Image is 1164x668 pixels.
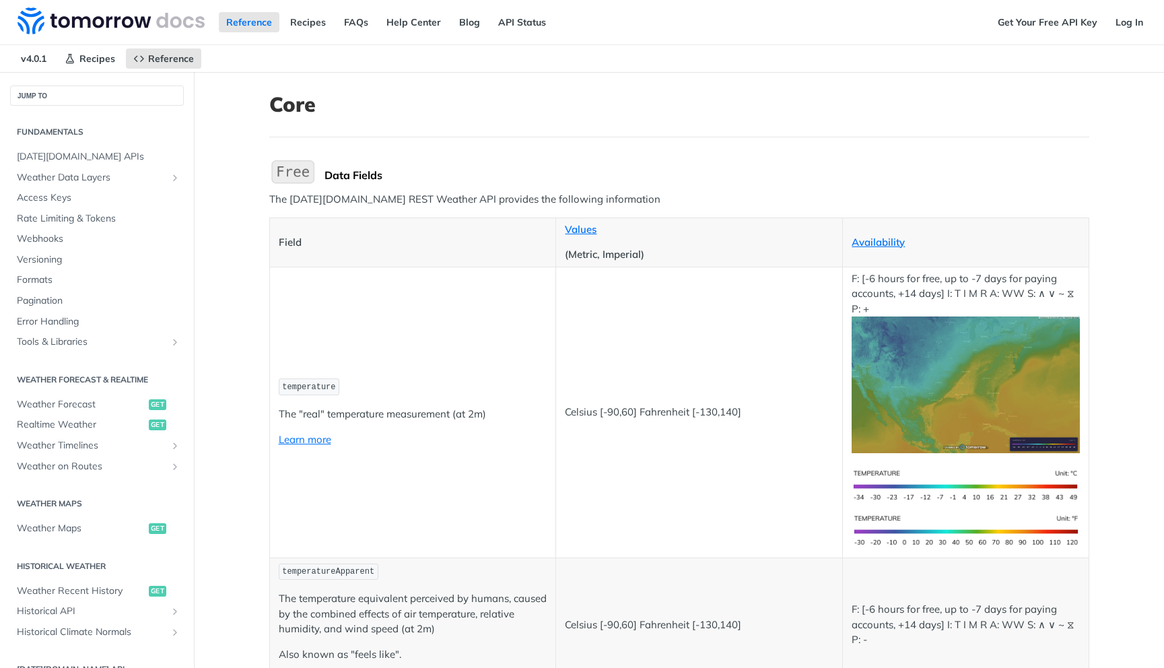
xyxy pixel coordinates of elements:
span: Weather Data Layers [17,171,166,185]
span: Historical Climate Normals [17,626,166,639]
a: Help Center [379,12,448,32]
span: Realtime Weather [17,418,145,432]
a: Get Your Free API Key [990,12,1105,32]
p: Celsius [-90,60] Fahrenheit [-130,140] [565,617,833,633]
a: Tools & LibrariesShow subpages for Tools & Libraries [10,332,184,352]
button: JUMP TO [10,86,184,106]
span: Formats [17,273,180,287]
span: Error Handling [17,315,180,329]
span: Pagination [17,294,180,308]
span: [DATE][DOMAIN_NAME] APIs [17,150,180,164]
img: Tomorrow.io Weather API Docs [18,7,205,34]
span: Versioning [17,253,180,267]
a: Historical APIShow subpages for Historical API [10,601,184,622]
span: Weather Recent History [17,584,145,598]
span: get [149,586,166,597]
span: get [149,523,166,534]
a: Weather on RoutesShow subpages for Weather on Routes [10,457,184,477]
a: Log In [1108,12,1151,32]
p: The "real" temperature measurement (at 2m) [279,407,547,422]
a: Weather TimelinesShow subpages for Weather Timelines [10,436,184,456]
h2: Historical Weather [10,560,184,572]
span: Weather Timelines [17,439,166,453]
code: temperatureApparent [279,564,378,580]
p: Also known as "feels like". [279,647,547,663]
a: Error Handling [10,312,184,332]
span: v4.0.1 [13,48,54,69]
a: Rate Limiting & Tokens [10,209,184,229]
a: Realtime Weatherget [10,415,184,435]
a: API Status [491,12,553,32]
a: Reference [126,48,201,69]
span: Weather Maps [17,522,145,535]
a: Recipes [283,12,333,32]
p: Celsius [-90,60] Fahrenheit [-130,140] [565,405,833,420]
button: Show subpages for Historical Climate Normals [170,627,180,638]
a: Weather Mapsget [10,519,184,539]
span: Recipes [79,53,115,65]
button: Show subpages for Weather Timelines [170,440,180,451]
div: Data Fields [324,168,1089,182]
p: The [DATE][DOMAIN_NAME] REST Weather API provides the following information [269,192,1089,207]
button: Show subpages for Historical API [170,606,180,617]
h2: Weather Maps [10,498,184,510]
span: get [149,399,166,410]
span: get [149,420,166,430]
p: The temperature equivalent perceived by humans, caused by the combined effects of air temperature... [279,591,547,637]
a: Values [565,223,596,236]
a: Webhooks [10,229,184,249]
span: Webhooks [17,232,180,246]
a: Learn more [279,433,331,446]
p: Field [279,235,547,250]
a: Access Keys [10,188,184,208]
a: Weather Recent Historyget [10,581,184,601]
a: Formats [10,270,184,290]
span: Rate Limiting & Tokens [17,212,180,226]
a: Pagination [10,291,184,311]
span: Reference [148,53,194,65]
h1: Core [269,92,1089,116]
p: F: [-6 hours for free, up to -7 days for paying accounts, +14 days] I: T I M R A: WW S: ∧ ∨ ~ ⧖ P: + [852,271,1079,453]
p: F: [-6 hours for free, up to -7 days for paying accounts, +14 days] I: T I M R A: WW S: ∧ ∨ ~ ⧖ P: - [852,602,1079,648]
h2: Fundamentals [10,126,184,138]
a: Weather Forecastget [10,395,184,415]
a: Blog [452,12,487,32]
span: Tools & Libraries [17,335,166,349]
button: Show subpages for Weather on Routes [170,461,180,472]
button: Show subpages for Weather Data Layers [170,172,180,183]
span: Expand image [852,478,1079,491]
span: Access Keys [17,191,180,205]
a: FAQs [337,12,376,32]
span: Expand image [852,378,1079,391]
a: Weather Data LayersShow subpages for Weather Data Layers [10,168,184,188]
a: [DATE][DOMAIN_NAME] APIs [10,147,184,167]
span: Weather on Routes [17,460,166,473]
p: (Metric, Imperial) [565,247,833,263]
a: Historical Climate NormalsShow subpages for Historical Climate Normals [10,622,184,642]
span: Weather Forecast [17,398,145,411]
a: Versioning [10,250,184,270]
span: Historical API [17,605,166,618]
span: Expand image [852,523,1079,536]
code: temperature [279,378,340,395]
button: Show subpages for Tools & Libraries [170,337,180,347]
a: Recipes [57,48,123,69]
a: Availability [852,236,905,248]
h2: Weather Forecast & realtime [10,374,184,386]
a: Reference [219,12,279,32]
